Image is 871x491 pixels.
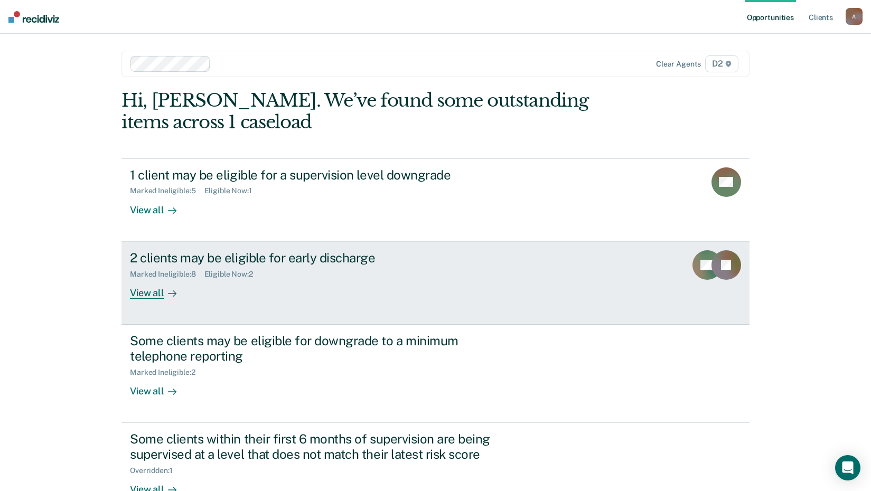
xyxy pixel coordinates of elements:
[130,167,501,183] div: 1 client may be eligible for a supervision level downgrade
[121,90,624,133] div: Hi, [PERSON_NAME]. We’ve found some outstanding items across 1 caseload
[846,8,863,25] button: A
[130,466,181,475] div: Overridden : 1
[130,376,189,397] div: View all
[121,325,750,423] a: Some clients may be eligible for downgrade to a minimum telephone reportingMarked Ineligible:2Vie...
[705,55,738,72] span: D2
[130,250,501,266] div: 2 clients may be eligible for early discharge
[130,431,501,462] div: Some clients within their first 6 months of supervision are being supervised at a level that does...
[835,455,860,480] div: Open Intercom Messenger
[130,186,204,195] div: Marked Ineligible : 5
[121,158,750,242] a: 1 client may be eligible for a supervision level downgradeMarked Ineligible:5Eligible Now:1View all
[656,60,701,69] div: Clear agents
[121,242,750,325] a: 2 clients may be eligible for early dischargeMarked Ineligible:8Eligible Now:2View all
[204,270,261,279] div: Eligible Now : 2
[130,278,189,299] div: View all
[204,186,260,195] div: Eligible Now : 1
[130,333,501,364] div: Some clients may be eligible for downgrade to a minimum telephone reporting
[130,195,189,216] div: View all
[130,270,204,279] div: Marked Ineligible : 8
[8,11,59,23] img: Recidiviz
[130,368,203,377] div: Marked Ineligible : 2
